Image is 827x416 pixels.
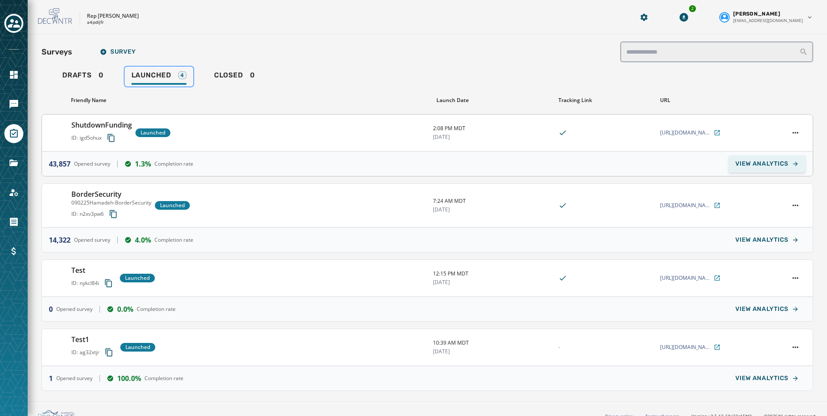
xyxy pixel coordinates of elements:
[660,344,712,351] span: [URL][DOMAIN_NAME][PERSON_NAME]
[4,212,23,231] a: Navigate to Orders
[207,67,262,86] a: Closed0
[728,370,806,387] button: VIEW ANALYTICS
[789,127,801,139] button: ShutdownFunding action menu
[433,348,551,355] span: [DATE]
[789,341,801,353] button: Test1 action menu
[87,13,139,19] p: Rep [PERSON_NAME]
[101,275,116,291] button: Copy survey ID to clipboard
[71,120,132,130] h3: ShutdownFunding
[71,334,117,345] h3: Test1
[71,97,426,104] div: Friendly Name
[80,349,99,356] span: ag32xtjr
[558,344,560,351] span: -
[125,275,150,282] span: Launched
[71,280,78,287] span: ID:
[154,160,193,167] span: Completion rate
[131,71,171,80] span: Launched
[135,159,151,169] span: 1.3%
[433,270,551,277] span: 12:15 PM MDT
[56,306,93,313] span: Opened survey
[4,65,23,84] a: Navigate to Home
[55,67,111,86] a: Drafts0
[636,10,652,25] button: Manage global settings
[62,71,92,80] span: Drafts
[733,17,803,24] span: [EMAIL_ADDRESS][DOMAIN_NAME]
[214,71,243,80] span: Closed
[735,375,789,382] span: VIEW ANALYTICS
[789,199,801,211] button: BorderSecurity action menu
[4,154,23,173] a: Navigate to Files
[74,237,110,243] span: Opened survey
[178,71,186,79] div: 4
[676,10,692,25] button: Download Menu
[117,373,141,384] span: 100.0%
[49,373,53,384] span: 1
[433,279,551,286] span: [DATE]
[214,71,255,85] div: 0
[433,339,551,346] span: 10:39 AM MDT
[74,160,110,167] span: Opened survey
[433,134,551,141] span: [DATE]
[660,129,721,136] a: [URL][DOMAIN_NAME][PERSON_NAME]
[49,235,71,245] span: 14,322
[7,7,282,16] body: Rich Text Area
[49,159,71,169] span: 43,857
[125,344,150,351] span: Launched
[62,71,104,85] div: 0
[660,344,721,351] a: [URL][DOMAIN_NAME][PERSON_NAME]
[71,199,151,206] p: 090225Hamadeh-BorderSecurity
[87,19,104,26] p: a4pdijfr
[106,206,121,222] button: Copy survey ID to clipboard
[154,237,193,243] span: Completion rate
[660,202,712,209] span: [URL][DOMAIN_NAME][PERSON_NAME]
[117,304,133,314] span: 0.0%
[4,183,23,202] a: Navigate to Account
[160,202,185,209] span: Launched
[716,7,817,27] button: User settings
[135,235,151,245] span: 4.0%
[80,134,102,141] span: igd5ohux
[125,67,193,86] a: Launched4
[433,125,551,132] span: 2:08 PM MDT
[137,306,176,313] span: Completion rate
[660,129,712,136] span: [URL][DOMAIN_NAME][PERSON_NAME]
[735,160,789,167] span: VIEW ANALYTICS
[93,43,143,61] button: Survey
[71,134,78,141] span: ID:
[660,202,721,209] a: [URL][DOMAIN_NAME][PERSON_NAME]
[735,306,789,313] span: VIEW ANALYTICS
[80,211,104,218] span: n2xv3pw6
[433,198,551,205] span: 7:24 AM MDT
[42,46,72,58] h2: Surveys
[728,155,806,173] button: VIEW ANALYTICS
[728,301,806,318] button: VIEW ANALYTICS
[660,97,779,104] div: URL
[49,304,53,314] span: 0
[144,375,183,382] span: Completion rate
[4,242,23,261] a: Navigate to Billing
[56,375,93,382] span: Opened survey
[71,349,78,356] span: ID:
[71,189,151,199] h3: BorderSecurity
[101,345,117,360] button: Copy survey ID to clipboard
[558,97,653,104] div: Tracking Link
[80,280,99,287] span: nykcl84i
[4,95,23,114] a: Navigate to Messaging
[141,129,165,136] span: Launched
[789,272,801,284] button: Test action menu
[733,10,780,17] span: [PERSON_NAME]
[100,48,136,55] span: Survey
[4,14,23,33] button: Toggle account select drawer
[103,130,119,146] button: Copy survey ID to clipboard
[433,206,551,213] span: [DATE]
[728,231,806,249] button: VIEW ANALYTICS
[4,124,23,143] a: Navigate to Surveys
[735,237,789,243] span: VIEW ANALYTICS
[71,265,116,275] h3: Test
[688,4,697,13] div: 2
[71,211,78,218] span: ID:
[433,93,472,107] button: Sort by [object Object]
[660,275,712,282] span: [URL][DOMAIN_NAME][PERSON_NAME]
[660,275,721,282] a: [URL][DOMAIN_NAME][PERSON_NAME]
